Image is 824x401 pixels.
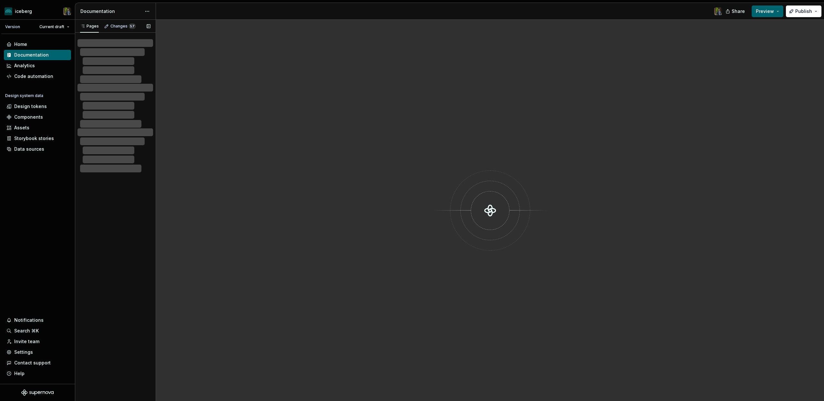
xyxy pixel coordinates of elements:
[14,370,25,377] div: Help
[4,39,71,49] a: Home
[4,144,71,154] a: Data sources
[14,328,39,334] div: Search ⌘K
[36,22,72,31] button: Current draft
[39,24,64,29] span: Current draft
[795,8,812,15] span: Publish
[14,103,47,110] div: Design tokens
[786,5,821,17] button: Publish
[4,336,71,347] a: Invite team
[722,5,749,17] button: Share
[4,133,71,144] a: Storybook stories
[5,24,20,29] div: Version
[14,73,53,80] div: Code automation
[14,52,49,58] div: Documentation
[5,93,43,98] div: Design system data
[732,8,745,15] span: Share
[4,60,71,71] a: Analytics
[4,112,71,122] a: Components
[63,7,71,15] img: Simon Désilets
[14,360,51,366] div: Contact support
[110,24,136,29] div: Changes
[14,349,33,355] div: Settings
[4,315,71,325] button: Notifications
[752,5,783,17] button: Preview
[14,135,54,142] div: Storybook stories
[14,41,27,48] div: Home
[4,101,71,112] a: Design tokens
[4,123,71,133] a: Assets
[14,114,43,120] div: Components
[4,347,71,357] a: Settings
[1,4,74,18] button: icebergSimon Désilets
[756,8,774,15] span: Preview
[5,7,12,15] img: 418c6d47-6da6-4103-8b13-b5999f8989a1.png
[4,358,71,368] button: Contact support
[4,71,71,81] a: Code automation
[80,24,99,29] div: Pages
[129,24,136,29] span: 57
[4,50,71,60] a: Documentation
[14,62,35,69] div: Analytics
[4,368,71,379] button: Help
[15,8,32,15] div: iceberg
[14,317,44,323] div: Notifications
[14,338,39,345] div: Invite team
[21,389,54,396] svg: Supernova Logo
[80,8,141,15] div: Documentation
[14,125,29,131] div: Assets
[14,146,44,152] div: Data sources
[714,7,722,15] img: Simon Désilets
[4,326,71,336] button: Search ⌘K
